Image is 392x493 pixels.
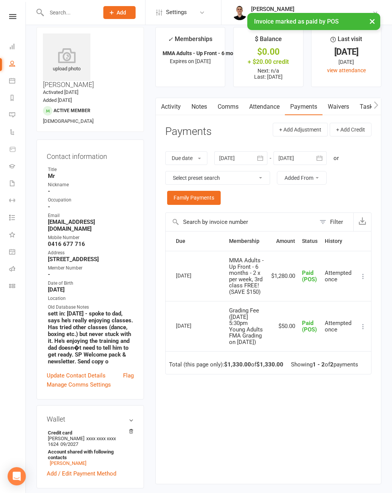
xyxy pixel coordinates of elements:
[268,231,299,251] th: Amount
[268,301,299,351] td: $50.00
[8,467,26,485] div: Open Intercom Messenger
[285,98,322,116] a: Payments
[232,5,247,20] img: thumb_image1729140307.png
[48,304,134,311] div: Old Database Notes
[48,449,130,460] strong: Account shared with following contacts
[165,126,212,138] h3: Payments
[43,48,90,73] div: upload photo
[48,436,116,447] span: xxxx xxxx xxxx 1624
[186,98,212,116] a: Notes
[224,361,251,368] strong: $1,330.00
[156,98,186,116] a: Activity
[313,361,325,368] strong: 1 - 2
[168,36,173,43] i: ✓
[354,98,381,116] a: Tasks
[123,371,134,380] a: Flag
[47,469,116,478] a: Add / Edit Payment Method
[48,249,134,257] div: Address
[9,261,26,278] a: Roll call kiosk mode
[166,4,187,21] span: Settings
[169,361,283,368] div: Total (this page only): of
[318,48,374,56] div: [DATE]
[48,310,134,365] strong: sett in: [DATE] - spoke to dad, says he's really enjoying classes. Has tried other classes (dance...
[334,154,339,163] div: or
[47,371,106,380] a: Update Contact Details
[43,89,78,95] time: Activated [DATE]
[330,361,334,368] strong: 2
[48,256,134,263] strong: [STREET_ADDRESS]
[172,231,226,251] th: Due
[166,213,316,231] input: Search by invoice number
[330,34,362,48] div: Last visit
[9,244,26,261] a: General attendance kiosk mode
[229,257,264,295] span: MMA Adults - Up Front - 6 months - 2 x per week, 3rd class FREE! (SAVE $150)
[43,118,93,124] span: [DEMOGRAPHIC_DATA]
[244,98,285,116] a: Attendance
[321,231,355,251] th: History
[268,251,299,301] td: $1,280.00
[9,90,26,107] a: Reports
[316,213,353,231] button: Filter
[251,6,372,13] div: [PERSON_NAME]
[48,212,134,219] div: Email
[50,460,86,466] a: [PERSON_NAME]
[47,380,111,389] a: Manage Comms Settings
[48,203,134,210] strong: -
[103,6,136,19] button: Add
[325,269,351,283] span: Attempted once
[48,280,134,287] div: Date of Birth
[48,166,134,173] div: Title
[176,320,211,331] div: [DATE]
[330,123,371,136] button: + Add Credit
[60,441,78,447] span: 09/2027
[240,58,296,66] div: + $20.00 credit
[318,58,374,66] div: [DATE]
[9,227,26,244] a: What's New
[240,68,296,80] p: Next: n/a Last: [DATE]
[170,58,211,64] span: Expires on [DATE]
[330,217,343,227] div: Filter
[43,97,72,103] time: Added [DATE]
[229,307,263,346] span: Grading Fee ([DATE] 5:30pm Young Adults FMA Grading on [DATE])
[226,231,268,251] th: Membership
[240,48,296,56] div: $0.00
[291,361,358,368] div: Showing of payments
[43,33,138,89] h3: [PERSON_NAME]
[273,123,328,136] button: + Add Adjustment
[302,320,317,333] span: Paid (POS)
[48,181,134,189] div: Nickname
[9,56,26,73] a: People
[47,150,134,160] h3: Contact information
[212,98,244,116] a: Comms
[48,197,134,204] div: Occupation
[9,278,26,295] a: Class kiosk mode
[48,265,134,272] div: Member Number
[9,73,26,90] a: Calendar
[163,50,269,56] strong: MMA Adults - Up Front - 6 months - 2 x per...
[48,219,134,232] strong: [EMAIL_ADDRESS][DOMAIN_NAME]
[365,13,379,29] button: ×
[299,231,321,251] th: Status
[255,34,282,48] div: $ Balance
[48,241,134,247] strong: 0416 677 716
[117,10,126,16] span: Add
[9,141,26,159] a: Product Sales
[48,173,134,179] strong: Mr
[48,430,130,436] strong: Credit card
[48,188,134,195] strong: -
[47,429,134,467] li: [PERSON_NAME]
[168,34,212,48] div: Memberships
[277,171,327,185] button: Added From
[48,271,134,278] strong: -
[256,361,283,368] strong: $1,330.00
[54,108,90,113] span: Active member
[176,269,211,281] div: [DATE]
[302,269,317,283] span: Paid (POS)
[247,13,380,30] div: Invoice marked as paid by POS
[322,98,354,116] a: Waivers
[251,13,372,19] div: [PERSON_NAME] Martial Arts and Fitness Academy
[48,286,134,293] strong: [DATE]
[327,67,366,73] a: view attendance
[47,415,134,423] h3: Wallet
[48,234,134,241] div: Mobile Number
